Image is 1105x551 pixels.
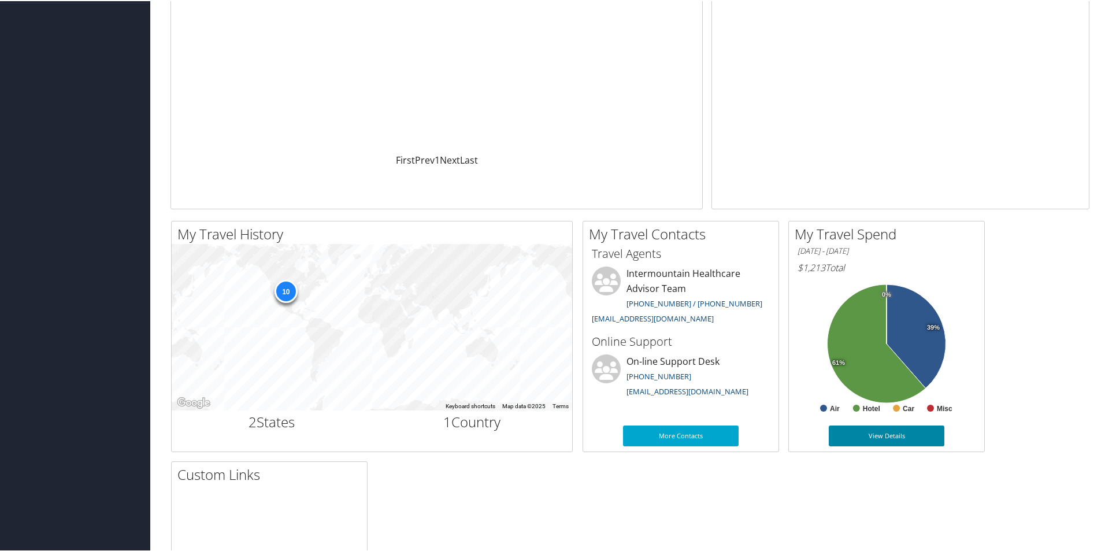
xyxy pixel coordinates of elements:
[592,312,714,323] a: [EMAIL_ADDRESS][DOMAIN_NAME]
[440,153,460,165] a: Next
[502,402,546,408] span: Map data ©2025
[460,153,478,165] a: Last
[586,265,776,327] li: Intermountain Healthcare Advisor Team
[180,411,364,431] h2: States
[177,223,572,243] h2: My Travel History
[795,223,984,243] h2: My Travel Spend
[798,245,976,256] h6: [DATE] - [DATE]
[381,411,564,431] h2: Country
[882,290,891,297] tspan: 0%
[592,332,770,349] h3: Online Support
[863,404,880,412] text: Hotel
[415,153,435,165] a: Prev
[589,223,778,243] h2: My Travel Contacts
[443,411,451,430] span: 1
[798,260,825,273] span: $1,213
[927,323,940,330] tspan: 39%
[830,404,840,412] text: Air
[274,279,297,302] div: 10
[446,401,495,409] button: Keyboard shortcuts
[623,424,739,445] a: More Contacts
[798,260,976,273] h6: Total
[175,394,213,409] img: Google
[592,245,770,261] h3: Travel Agents
[249,411,257,430] span: 2
[832,358,845,365] tspan: 61%
[903,404,914,412] text: Car
[552,402,569,408] a: Terms (opens in new tab)
[626,370,691,380] a: [PHONE_NUMBER]
[937,404,952,412] text: Misc
[396,153,415,165] a: First
[586,353,776,401] li: On-line Support Desk
[177,464,367,483] h2: Custom Links
[626,385,748,395] a: [EMAIL_ADDRESS][DOMAIN_NAME]
[435,153,440,165] a: 1
[626,297,762,308] a: [PHONE_NUMBER] / [PHONE_NUMBER]
[829,424,944,445] a: View Details
[175,394,213,409] a: Open this area in Google Maps (opens a new window)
